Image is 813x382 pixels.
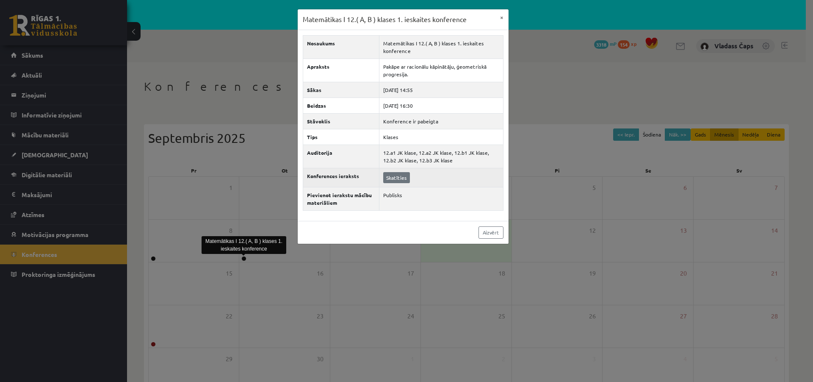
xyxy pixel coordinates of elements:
[303,82,379,98] th: Sākas
[303,113,379,129] th: Stāvoklis
[379,82,503,98] td: [DATE] 14:55
[379,35,503,59] td: Matemātikas I 12.( A, B ) klases 1. ieskaites konference
[379,145,503,168] td: 12.a1 JK klase, 12.a2 JK klase, 12.b1 JK klase, 12.b2 JK klase, 12.b3 JK klase
[303,145,379,168] th: Auditorija
[478,226,503,239] a: Aizvērt
[303,129,379,145] th: Tips
[379,59,503,82] td: Pakāpe ar racionālu kāpinātāju, ģeometriskā progresija.
[379,98,503,113] td: [DATE] 16:30
[379,187,503,210] td: Publisks
[303,187,379,210] th: Pievienot ierakstu mācību materiāliem
[379,113,503,129] td: Konference ir pabeigta
[383,172,410,183] a: Skatīties
[303,168,379,187] th: Konferences ieraksts
[303,59,379,82] th: Apraksts
[303,35,379,59] th: Nosaukums
[202,236,286,254] div: Matemātikas I 12.( A, B ) klases 1. ieskaites konference
[303,98,379,113] th: Beidzas
[495,9,509,25] button: ×
[379,129,503,145] td: Klases
[303,14,467,25] h3: Matemātikas I 12.( A, B ) klases 1. ieskaites konference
